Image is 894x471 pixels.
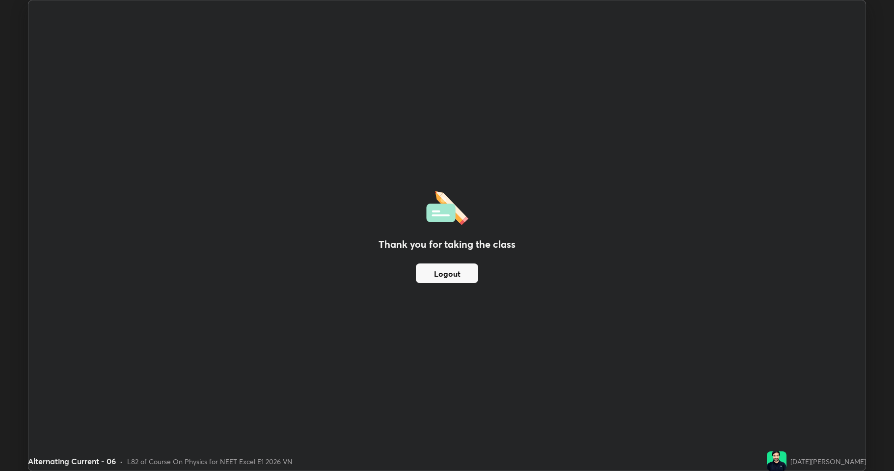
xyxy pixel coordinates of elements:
[120,456,123,467] div: •
[767,451,786,471] img: 332c5dbf4175476c80717257161a937d.jpg
[127,456,293,467] div: L82 of Course On Physics for NEET Excel E1 2026 VN
[28,455,116,467] div: Alternating Current - 06
[379,237,515,252] h2: Thank you for taking the class
[790,456,866,467] div: [DATE][PERSON_NAME]
[426,188,468,225] img: offlineFeedback.1438e8b3.svg
[416,263,478,283] button: Logout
